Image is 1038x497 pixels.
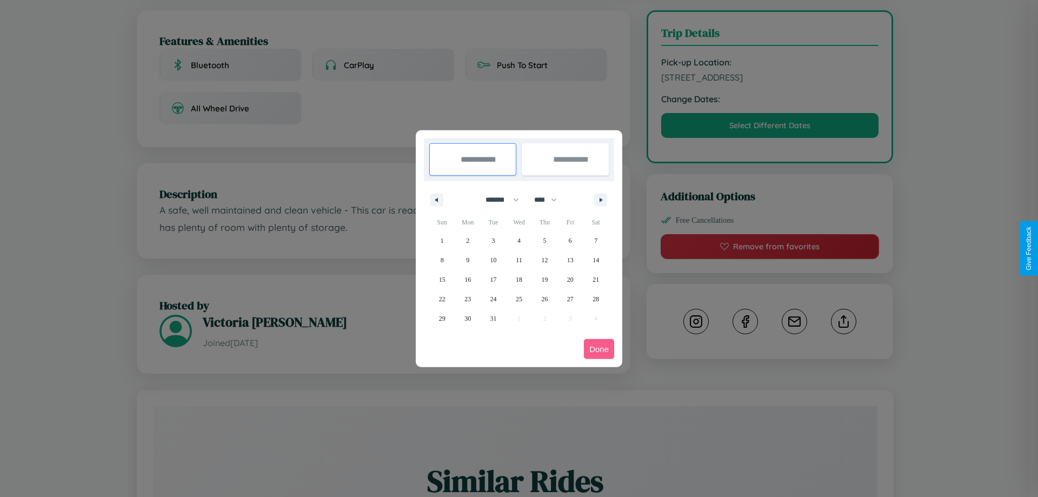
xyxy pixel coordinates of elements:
span: 24 [490,289,497,309]
button: 26 [532,289,557,309]
span: 12 [541,250,548,270]
button: 23 [455,289,480,309]
span: 2 [466,231,469,250]
button: Done [584,339,614,359]
span: 4 [517,231,521,250]
button: 12 [532,250,557,270]
button: 10 [481,250,506,270]
button: 18 [506,270,531,289]
button: 31 [481,309,506,328]
span: 30 [464,309,471,328]
span: 1 [441,231,444,250]
button: 20 [557,270,583,289]
span: 18 [516,270,522,289]
span: 29 [439,309,445,328]
span: 3 [492,231,495,250]
button: 3 [481,231,506,250]
span: Sat [583,214,609,231]
button: 9 [455,250,480,270]
span: Wed [506,214,531,231]
span: 31 [490,309,497,328]
button: 21 [583,270,609,289]
button: 15 [429,270,455,289]
span: Thu [532,214,557,231]
button: 11 [506,250,531,270]
span: 9 [466,250,469,270]
button: 19 [532,270,557,289]
span: 21 [593,270,599,289]
button: 25 [506,289,531,309]
span: 11 [516,250,522,270]
button: 28 [583,289,609,309]
span: 8 [441,250,444,270]
span: 6 [569,231,572,250]
span: 23 [464,289,471,309]
button: 30 [455,309,480,328]
span: Sun [429,214,455,231]
button: 1 [429,231,455,250]
span: 15 [439,270,445,289]
span: Fri [557,214,583,231]
div: Give Feedback [1025,227,1033,270]
span: Mon [455,214,480,231]
span: 22 [439,289,445,309]
button: 16 [455,270,480,289]
span: 26 [541,289,548,309]
button: 7 [583,231,609,250]
button: 13 [557,250,583,270]
button: 5 [532,231,557,250]
span: 27 [567,289,574,309]
span: 7 [594,231,597,250]
button: 17 [481,270,506,289]
span: 25 [516,289,522,309]
span: 20 [567,270,574,289]
span: Tue [481,214,506,231]
span: 28 [593,289,599,309]
button: 24 [481,289,506,309]
button: 2 [455,231,480,250]
span: 16 [464,270,471,289]
button: 22 [429,289,455,309]
button: 6 [557,231,583,250]
button: 8 [429,250,455,270]
span: 10 [490,250,497,270]
button: 4 [506,231,531,250]
button: 14 [583,250,609,270]
span: 5 [543,231,546,250]
button: 27 [557,289,583,309]
span: 13 [567,250,574,270]
button: 29 [429,309,455,328]
span: 14 [593,250,599,270]
span: 19 [541,270,548,289]
span: 17 [490,270,497,289]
